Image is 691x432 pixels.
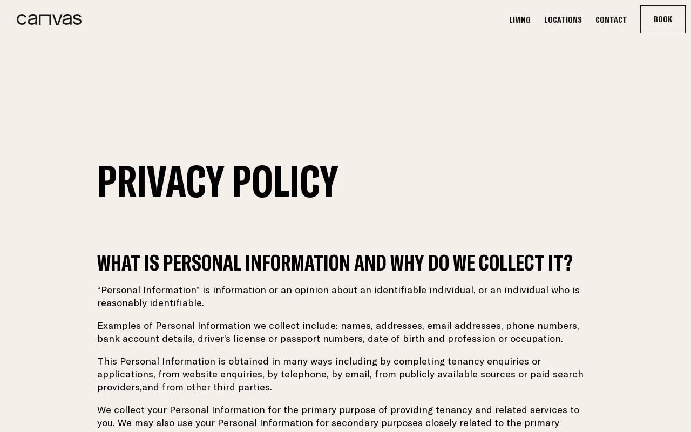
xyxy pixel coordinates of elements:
a: Living [506,14,534,25]
h1: Privacy Policy [97,162,594,200]
h2: WHAT IS PERSONAL INFORMATION AND WHY DO WE COLLECT IT? [97,252,594,273]
a: Locations [541,14,585,25]
a: Contact [592,14,631,25]
p: This Personal Information is obtained in many ways including by completing tenancy enquiries or a... [97,355,594,394]
p: “Personal Information” is information or an opinion about an identifiable individual, or an indiv... [97,283,594,309]
button: Book [641,6,685,33]
p: Examples of Personal Information we collect include: names, addresses, email addresses, phone num... [97,319,594,345]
